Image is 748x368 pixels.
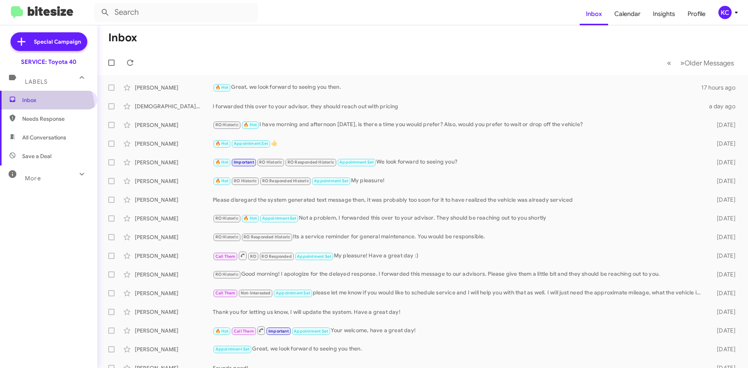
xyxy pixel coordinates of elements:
span: 🔥 Hot [243,122,257,127]
div: [DATE] [704,233,742,241]
span: Appointment Set [314,178,348,183]
div: [PERSON_NAME] [135,308,213,316]
div: We look forward to seeing you? [213,158,704,167]
span: Appointment Set [294,329,328,334]
span: Important [268,329,289,334]
div: [PERSON_NAME] [135,196,213,204]
div: [PERSON_NAME] [135,177,213,185]
div: [PERSON_NAME] [135,215,213,222]
span: Call Them [234,329,254,334]
span: Call Them [215,254,236,259]
div: I forwarded this over to your advisor, they should reach out with pricing [213,102,704,110]
span: 🔥 Hot [243,216,257,221]
div: [DATE] [704,215,742,222]
h1: Inbox [108,32,137,44]
div: Please disregard the system generated text message then, it was probably too soon for it to have ... [213,196,704,204]
div: My pleasure! [213,176,704,185]
span: RO Responded [261,254,291,259]
span: RO Historic [234,178,257,183]
div: a day ago [704,102,742,110]
span: Appointment Set [234,141,268,146]
a: Profile [681,3,712,25]
div: [DATE] [704,177,742,185]
span: « [667,58,671,68]
span: Appointment Set [276,291,310,296]
span: Save a Deal [22,152,51,160]
div: My pleasure! Have a great day :) [213,251,704,261]
nav: Page navigation example [663,55,739,71]
div: [PERSON_NAME] [135,140,213,148]
div: please let me know if you would like to schedule service and I will help you with that as well. I... [213,289,704,298]
div: 👍 [213,139,704,148]
span: RO Historic [215,216,238,221]
div: I have morning and afternoon [DATE], is there a time you would prefer? Also, would you prefer to ... [213,120,704,129]
span: 🔥 Hot [215,329,229,334]
span: Appointment Set [339,160,374,165]
span: Not-Interested [241,291,271,296]
div: [DATE] [704,327,742,335]
div: Thank you for letting us know, I will update the system. Have a great day! [213,308,704,316]
div: [DATE] [704,140,742,148]
span: RO Historic [259,160,282,165]
span: Important [234,160,254,165]
div: [PERSON_NAME] [135,327,213,335]
div: [PERSON_NAME] [135,84,213,92]
span: Appointment Set [215,347,250,352]
span: 🔥 Hot [215,178,229,183]
span: RO Historic [215,122,238,127]
span: RO Responded Historic [288,160,334,165]
span: Appointment Set [262,216,296,221]
span: RO [250,254,256,259]
span: Inbox [22,96,88,104]
div: [DATE] [704,345,742,353]
span: RO Historic [215,272,238,277]
span: Older Messages [684,59,734,67]
div: SERVICE: Toyota 40 [21,58,76,66]
a: Insights [647,3,681,25]
span: More [25,175,41,182]
div: [DATE] [704,196,742,204]
div: Your welcome, have a great day! [213,326,704,335]
span: Call Them [215,291,236,296]
a: Inbox [580,3,608,25]
div: [DEMOGRAPHIC_DATA][PERSON_NAME] [135,102,213,110]
div: [PERSON_NAME] [135,233,213,241]
span: Special Campaign [34,38,81,46]
div: [DATE] [704,158,742,166]
span: Labels [25,78,48,85]
div: [PERSON_NAME] [135,271,213,278]
span: RO Historic [215,234,238,239]
div: KC [718,6,732,19]
span: RO Responded Historic [243,234,290,239]
div: 17 hours ago [701,84,742,92]
div: [PERSON_NAME] [135,345,213,353]
div: [DATE] [704,271,742,278]
div: [PERSON_NAME] [135,252,213,260]
div: Great, we look forward to seeing you then. [213,83,701,92]
div: Good morning! I apologize for the delayed response. I forwarded this message to our advisors. Ple... [213,270,704,279]
a: Special Campaign [11,32,87,51]
input: Search [94,3,258,22]
span: Needs Response [22,115,88,123]
span: RO Responded Historic [262,178,309,183]
div: Great, we look forward to seeing you then. [213,345,704,354]
button: Next [676,55,739,71]
div: Its a service reminder for general maintenance. You would be responsible. [213,232,704,241]
div: [PERSON_NAME] [135,121,213,129]
span: » [680,58,684,68]
span: 🔥 Hot [215,160,229,165]
span: 🔥 Hot [215,85,229,90]
div: [DATE] [704,308,742,316]
div: [DATE] [704,252,742,260]
button: KC [712,6,739,19]
div: Not a problem, I forwarded this over to your advisor. They should be reaching out to you shortly [213,214,704,223]
a: Calendar [608,3,647,25]
button: Previous [662,55,676,71]
div: [PERSON_NAME] [135,158,213,166]
span: 🔥 Hot [215,141,229,146]
div: [PERSON_NAME] [135,289,213,297]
